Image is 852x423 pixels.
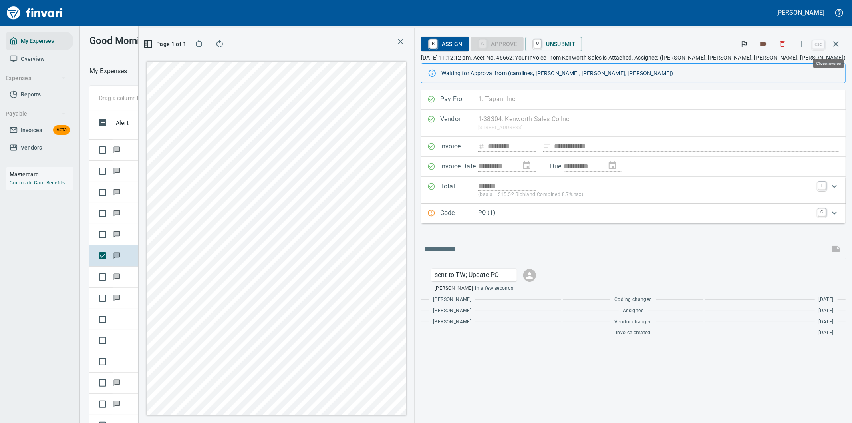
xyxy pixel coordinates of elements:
span: Has messages [113,211,121,216]
p: PO (1) [478,208,813,217]
span: Unsubmit [532,37,575,51]
span: Has messages [113,253,121,258]
p: (basis + $15.52 Richland Combined 8.7% tax) [478,191,813,199]
span: [DATE] [819,318,834,326]
p: My Expenses [89,66,127,76]
a: C [818,208,826,216]
button: RAssign [421,37,469,51]
span: My Expenses [21,36,54,46]
h5: [PERSON_NAME] [777,8,824,17]
span: [PERSON_NAME] [433,318,471,326]
button: Flag [735,35,753,53]
div: Waiting for Approval from (carolines, [PERSON_NAME], [PERSON_NAME], [PERSON_NAME]) [441,66,839,80]
button: Expenses [2,71,69,86]
nav: breadcrumb [89,66,127,76]
span: Overview [21,54,44,64]
span: Vendor changed [614,318,652,326]
a: T [818,182,826,190]
img: Finvari [5,3,65,22]
span: Has messages [113,190,121,195]
span: Beta [53,125,70,134]
span: Vendors [21,143,42,153]
span: Expenses [6,73,66,83]
span: [DATE] [819,296,834,304]
a: Vendors [6,139,73,157]
span: Assigned [623,307,644,315]
span: Has messages [113,295,121,301]
span: Invoice created [616,329,651,337]
span: [PERSON_NAME] [433,307,471,315]
p: [DATE] 11:12:12 pm. Acct No. 46662: Your Invoice From Kenworth Sales is Attached. Assignee: ([PER... [421,54,846,62]
span: Assign [427,37,462,51]
div: Expand [421,177,846,204]
div: Expand [421,204,846,223]
p: Drag a column heading here to group the table [99,94,216,102]
span: Alert [116,118,129,128]
p: sent to TW; Update PO [435,270,514,280]
span: Invoices [21,125,42,135]
span: [PERSON_NAME] [435,285,473,293]
span: [DATE] [819,329,834,337]
a: esc [812,40,824,49]
span: This records your message into the invoice and notifies anyone mentioned [826,239,846,259]
a: Reports [6,86,73,104]
span: in a few seconds [475,285,513,293]
span: Has messages [113,401,121,407]
h3: Good Morning [89,35,261,46]
a: R [429,39,437,48]
span: Has messages [113,380,121,385]
button: Payable [2,106,69,121]
span: Has messages [113,147,121,152]
p: Total [440,182,478,199]
h6: Mastercard [10,170,73,179]
span: [PERSON_NAME] [433,296,471,304]
span: Has messages [113,274,121,279]
span: Page 1 of 1 [148,39,183,49]
button: Page 1 of 1 [145,37,186,51]
span: Has messages [113,232,121,237]
a: Corporate Card Benefits [10,180,65,186]
button: [PERSON_NAME] [775,6,826,19]
p: Code [440,208,478,219]
span: Coding changed [614,296,652,304]
span: Alert [116,118,139,128]
button: Discard [774,35,791,53]
span: Payable [6,109,66,119]
span: Reports [21,90,41,100]
span: [DATE] [819,307,834,315]
span: Has messages [113,168,121,174]
a: My Expenses [6,32,73,50]
a: InvoicesBeta [6,121,73,139]
button: UUnsubmit [525,37,582,51]
a: U [534,39,541,48]
button: Labels [755,35,772,53]
a: Overview [6,50,73,68]
div: Click for options [431,269,517,281]
div: Purchase Order required [471,40,524,47]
